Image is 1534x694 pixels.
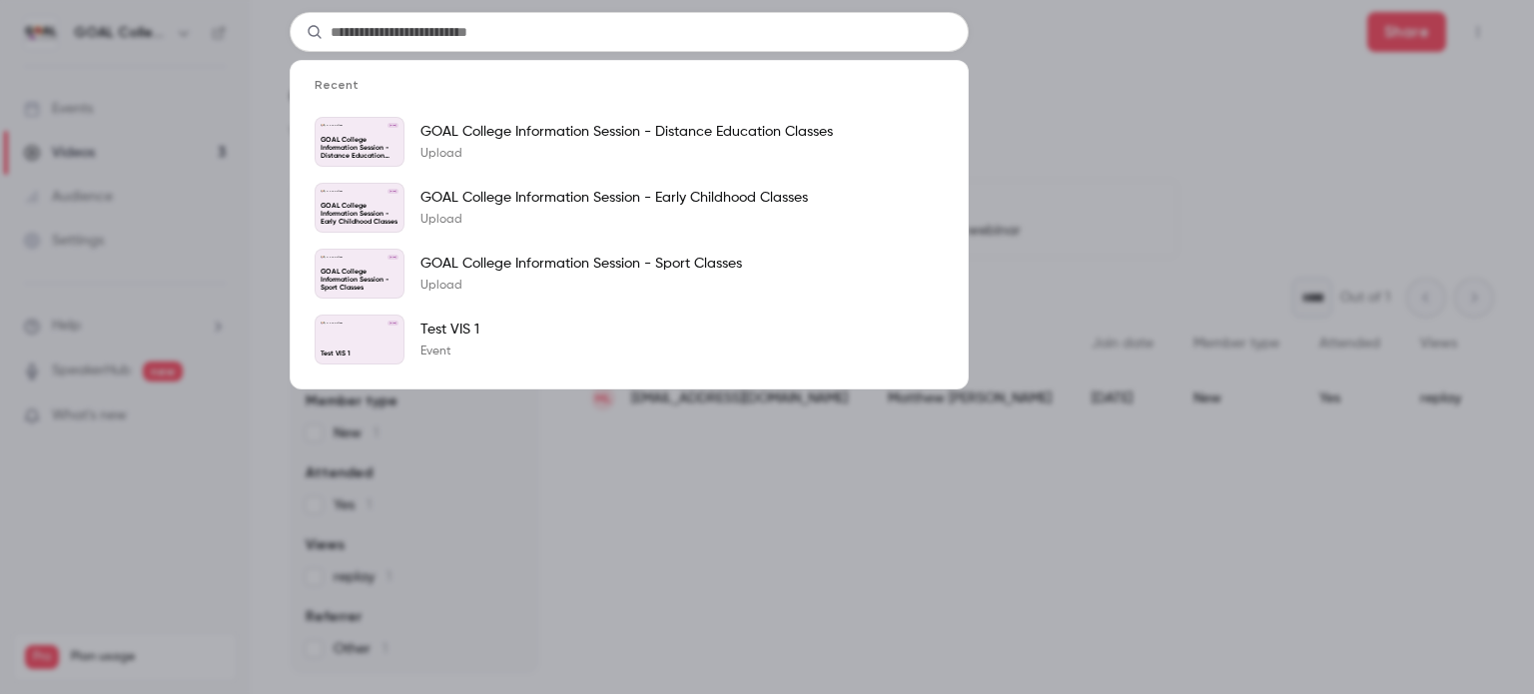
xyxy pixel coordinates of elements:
li: Recent [291,77,968,109]
p: Test VIS 1 [321,350,398,358]
p: Event [420,344,479,359]
p: Upload [420,212,808,228]
p: GOAL College Information Session - Distance Education Classes [420,122,833,142]
span: [DATE] [387,321,398,325]
p: GOAL College Information Session - Early Childhood Classes [321,203,398,227]
p: Upload [420,146,833,162]
p: GOAL College Information Session - Distance Education Classes [321,137,398,161]
img: GOAL College Information Session - Early Childhood Classes [321,189,325,193]
p: Test VIS 1 [420,320,479,340]
span: [DATE] [387,189,398,193]
img: GOAL College Information Session - Sport Classes [321,255,325,259]
img: Test VIS 1 [321,321,325,325]
p: GOAL College [327,256,343,259]
span: [DATE] [387,255,398,259]
p: GOAL College Information Session - Early Childhood Classes [420,188,808,208]
p: Upload [420,278,742,294]
p: GOAL College [327,322,343,325]
p: GOAL College [327,124,343,127]
p: GOAL College Information Session - Sport Classes [321,269,398,293]
img: GOAL College Information Session - Distance Education Classes [321,123,325,127]
span: [DATE] [387,123,398,127]
p: GOAL College Information Session - Sport Classes [420,254,742,274]
p: GOAL College [327,190,343,193]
